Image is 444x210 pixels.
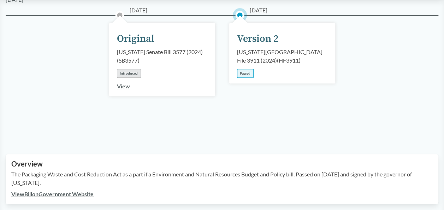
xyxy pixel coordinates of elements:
div: Version 2 [237,31,279,46]
a: ViewBillonGovernment Website [11,191,94,197]
a: View [117,83,130,89]
div: [US_STATE][GEOGRAPHIC_DATA] File 3911 (2024) ( HF3911 ) [237,48,327,65]
h2: Overview [11,160,433,168]
span: [DATE] [250,6,267,14]
span: [DATE] [130,6,147,14]
div: Introduced [117,69,141,78]
div: Original [117,31,154,46]
div: Passed [237,69,254,78]
p: The Packaging Waste and Cost Reduction Act as a part if a Environment and Natural Resources Budge... [11,170,433,187]
div: [US_STATE] Senate Bill 3577 (2024) ( SB3577 ) [117,48,207,65]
